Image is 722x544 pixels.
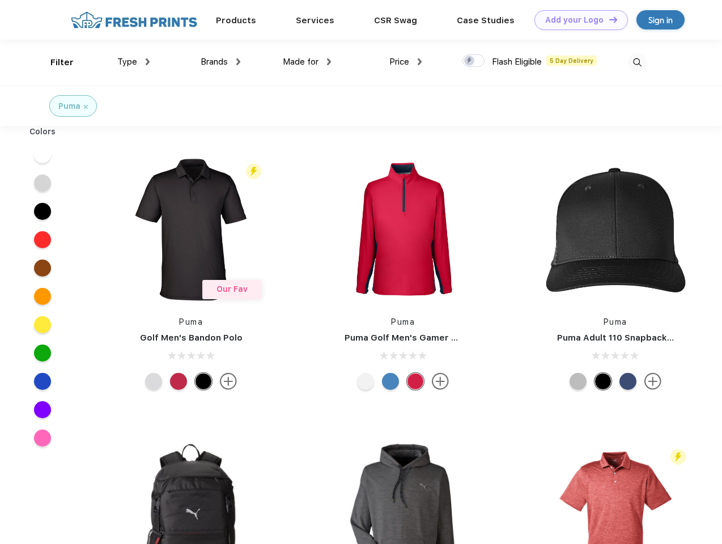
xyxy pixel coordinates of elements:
[644,373,661,390] img: more.svg
[418,58,422,65] img: dropdown.png
[345,333,524,343] a: Puma Golf Men's Gamer Golf Quarter-Zip
[201,57,228,67] span: Brands
[636,10,685,29] a: Sign in
[540,154,691,305] img: func=resize&h=266
[140,333,243,343] a: Golf Men's Bandon Polo
[67,10,201,30] img: fo%20logo%202.webp
[609,16,617,23] img: DT
[170,373,187,390] div: Ski Patrol
[296,15,334,25] a: Services
[357,373,374,390] div: Bright White
[146,58,150,65] img: dropdown.png
[236,58,240,65] img: dropdown.png
[670,449,686,465] img: flash_active_toggle.svg
[84,105,88,109] img: filter_cancel.svg
[246,164,261,179] img: flash_active_toggle.svg
[216,15,256,25] a: Products
[50,56,74,69] div: Filter
[374,15,417,25] a: CSR Swag
[179,317,203,326] a: Puma
[546,56,597,66] span: 5 Day Delivery
[216,284,248,294] span: Our Fav
[195,373,212,390] div: Puma Black
[545,15,604,25] div: Add your Logo
[220,373,237,390] img: more.svg
[619,373,636,390] div: Peacoat Qut Shd
[327,58,331,65] img: dropdown.png
[391,317,415,326] a: Puma
[389,57,409,67] span: Price
[432,373,449,390] img: more.svg
[21,126,65,138] div: Colors
[145,373,162,390] div: High Rise
[382,373,399,390] div: Bright Cobalt
[116,154,266,305] img: func=resize&h=266
[594,373,611,390] div: Pma Blk Pma Blk
[648,14,673,27] div: Sign in
[570,373,587,390] div: Quarry with Brt Whit
[117,57,137,67] span: Type
[328,154,478,305] img: func=resize&h=266
[628,53,647,72] img: desktop_search.svg
[407,373,424,390] div: Ski Patrol
[283,57,318,67] span: Made for
[58,100,80,112] div: Puma
[604,317,627,326] a: Puma
[492,57,542,67] span: Flash Eligible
